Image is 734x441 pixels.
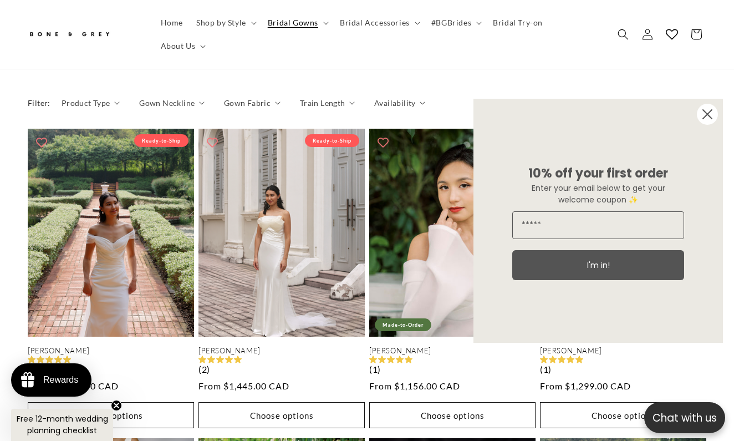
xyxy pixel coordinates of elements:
summary: Bridal Accessories [333,11,425,34]
summary: Shop by Style [190,11,261,34]
summary: Product Type (0 selected) [62,97,120,109]
summary: Bridal Gowns [261,11,333,34]
span: About Us [161,41,196,51]
div: Free 12-month wedding planning checklistClose teaser [11,409,113,441]
button: Choose options [198,402,365,428]
span: Gown Fabric [224,97,271,109]
button: Add to wishlist [201,131,223,154]
input: Email [512,211,684,239]
button: I'm in! [512,250,684,280]
a: [PERSON_NAME] [540,346,706,356]
a: Bone and Grey Bridal [24,21,143,48]
a: [PERSON_NAME] [198,346,365,356]
a: Bridal Try-on [486,11,549,34]
button: Close teaser [111,400,122,411]
span: Product Type [62,97,110,109]
span: Gown Neckline [139,97,195,109]
summary: Availability (0 selected) [374,97,425,109]
a: [PERSON_NAME] [369,346,536,356]
button: Choose options [28,402,194,428]
span: Free 12-month wedding planning checklist [17,413,108,436]
a: Home [154,11,190,34]
span: Enter your email below to get your welcome coupon ✨ [532,183,665,205]
button: Open chatbox [644,402,725,433]
div: FLYOUT Form [462,88,734,354]
span: Availability [374,97,416,109]
span: 10% off your first order [528,165,668,182]
span: Home [161,18,183,28]
h2: Filter: [28,97,50,109]
summary: Gown Fabric (0 selected) [224,97,281,109]
span: Bridal Accessories [340,18,410,28]
span: Shop by Style [196,18,246,28]
span: Bridal Try-on [493,18,543,28]
img: Bone and Grey Bridal [28,26,111,44]
span: Bridal Gowns [268,18,318,28]
summary: Gown Neckline (0 selected) [139,97,205,109]
button: Add to wishlist [372,131,394,154]
p: Chat with us [644,410,725,426]
button: Choose options [540,402,706,428]
summary: About Us [154,34,211,58]
span: Train Length [300,97,345,109]
button: Close dialog [696,103,718,125]
summary: Train Length (0 selected) [300,97,355,109]
span: #BGBrides [431,18,471,28]
button: Choose options [369,402,536,428]
summary: Search [611,22,635,47]
summary: #BGBrides [425,11,486,34]
button: Add to wishlist [30,131,53,154]
a: [PERSON_NAME] [28,346,194,356]
div: Rewards [43,375,78,385]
